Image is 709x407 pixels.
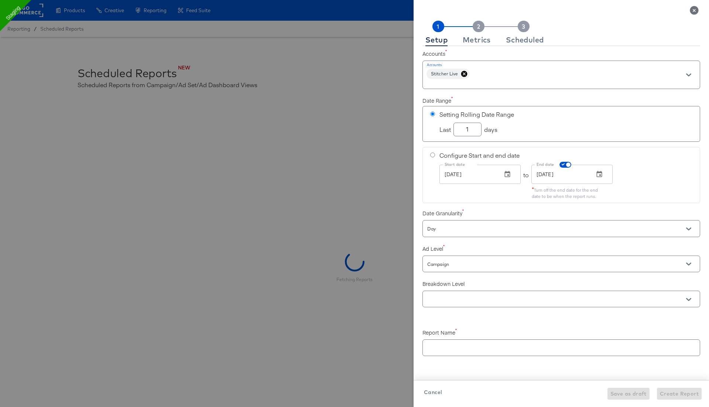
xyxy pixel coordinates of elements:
label: Accounts [422,50,700,57]
label: Date Granularity [422,209,700,217]
label: Breakdown Level [422,280,700,287]
span: Setting Rolling Date Range [439,110,692,119]
div: Stitcher Live [427,69,470,79]
div: Configure Start and end dateStart datetoEnd date*Turn off the end date for the end date to be whe... [422,147,700,203]
button: Open [683,294,694,305]
div: Setting Rolling Date RangeLastdays [422,106,700,142]
div: Metrics [463,37,491,43]
div: Setup [425,37,448,43]
button: Open [683,69,694,81]
span: Stitcher Live [427,71,463,76]
div: Scheduled [506,37,544,43]
span: Last [439,125,451,134]
span: days [484,125,497,134]
span: to [523,171,529,179]
label: Date Range [422,97,700,104]
span: Cancel [424,388,442,397]
div: Turn off the end date for the end date to be when the report runs. [532,185,607,199]
button: Open [683,259,694,270]
span: Configure Start and end date [439,151,520,160]
button: Cancel [421,388,445,397]
button: Open [683,223,694,235]
label: Report Name [422,329,700,336]
label: Ad Level [422,245,700,252]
